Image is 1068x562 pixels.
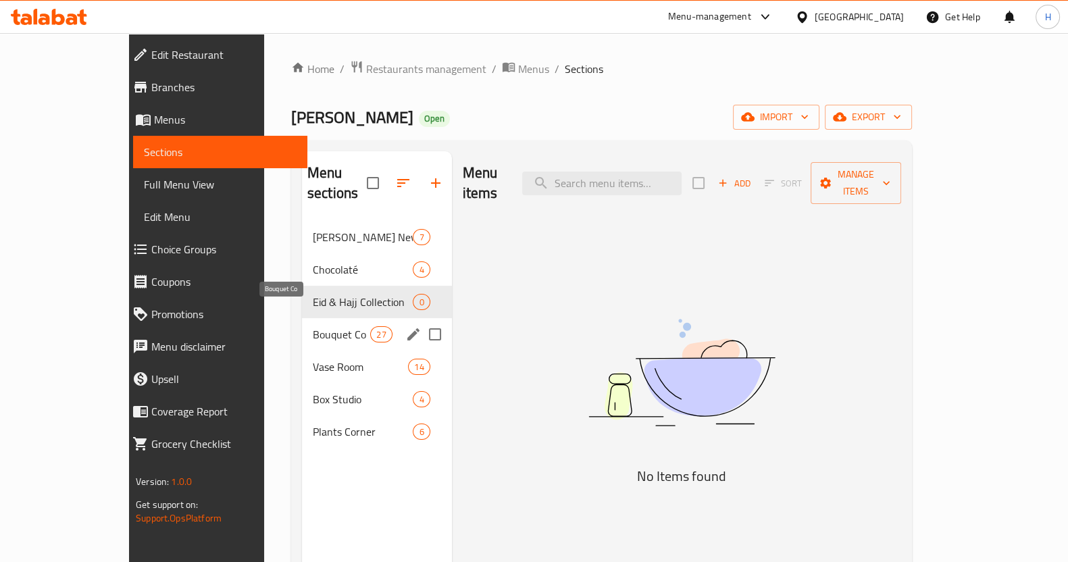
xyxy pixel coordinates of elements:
[136,473,169,490] span: Version:
[713,173,756,194] span: Add item
[144,209,297,225] span: Edit Menu
[716,176,753,191] span: Add
[151,79,297,95] span: Branches
[825,105,912,130] button: export
[122,428,307,460] a: Grocery Checklist
[413,426,429,438] span: 6
[492,61,497,77] li: /
[302,253,452,286] div: Chocolaté4
[136,496,198,513] span: Get support on:
[419,167,452,199] button: Add section
[133,201,307,233] a: Edit Menu
[151,436,297,452] span: Grocery Checklist
[413,231,429,244] span: 7
[122,71,307,103] a: Branches
[122,330,307,363] a: Menu disclaimer
[413,263,429,276] span: 4
[513,465,850,487] h5: No Items found
[151,47,297,63] span: Edit Restaurant
[555,61,559,77] li: /
[144,176,297,193] span: Full Menu View
[313,326,370,342] span: Bouquet Co
[522,172,682,195] input: search
[413,296,429,309] span: 0
[122,39,307,71] a: Edit Restaurant
[122,395,307,428] a: Coverage Report
[291,61,334,77] a: Home
[340,61,345,77] li: /
[366,61,486,77] span: Restaurants management
[463,163,506,203] h2: Menu items
[291,60,912,78] nav: breadcrumb
[154,111,297,128] span: Menus
[313,229,413,245] span: [PERSON_NAME] New Signature
[151,338,297,355] span: Menu disclaimer
[307,163,367,203] h2: Menu sections
[821,166,890,200] span: Manage items
[302,318,452,351] div: Bouquet Co27edit
[302,215,452,453] nav: Menu sections
[122,363,307,395] a: Upsell
[403,324,424,344] button: edit
[151,241,297,257] span: Choice Groups
[419,111,450,127] div: Open
[151,274,297,290] span: Coupons
[371,328,391,341] span: 27
[1044,9,1050,24] span: H
[668,9,751,25] div: Menu-management
[413,393,429,406] span: 4
[413,391,430,407] div: items
[811,162,901,204] button: Manage items
[302,383,452,415] div: Box Studio4
[302,286,452,318] div: Eid & Hajj Collection0
[122,103,307,136] a: Menus
[151,371,297,387] span: Upsell
[302,415,452,448] div: Plants Corner6
[171,473,192,490] span: 1.0.0
[133,136,307,168] a: Sections
[413,424,430,440] div: items
[815,9,904,24] div: [GEOGRAPHIC_DATA]
[302,351,452,383] div: Vase Room14
[122,298,307,330] a: Promotions
[313,391,413,407] span: Box Studio
[313,261,413,278] span: Chocolaté
[387,167,419,199] span: Sort sections
[836,109,901,126] span: export
[144,144,297,160] span: Sections
[151,403,297,419] span: Coverage Report
[350,60,486,78] a: Restaurants management
[359,169,387,197] span: Select all sections
[756,173,811,194] span: Sort items
[136,509,222,527] a: Support.OpsPlatform
[413,229,430,245] div: items
[744,109,809,126] span: import
[302,221,452,253] div: [PERSON_NAME] New Signature7
[413,294,430,310] div: items
[313,294,413,310] span: Eid & Hajj Collection
[733,105,819,130] button: import
[408,359,430,375] div: items
[502,60,549,78] a: Menus
[133,168,307,201] a: Full Menu View
[151,306,297,322] span: Promotions
[513,283,850,462] img: dish.svg
[419,113,450,124] span: Open
[122,265,307,298] a: Coupons
[313,359,408,375] span: Vase Room
[713,173,756,194] button: Add
[291,102,413,132] span: [PERSON_NAME]
[122,233,307,265] a: Choice Groups
[409,361,429,374] span: 14
[518,61,549,77] span: Menus
[313,424,413,440] span: Plants Corner
[313,229,413,245] div: Mora New Signature
[565,61,603,77] span: Sections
